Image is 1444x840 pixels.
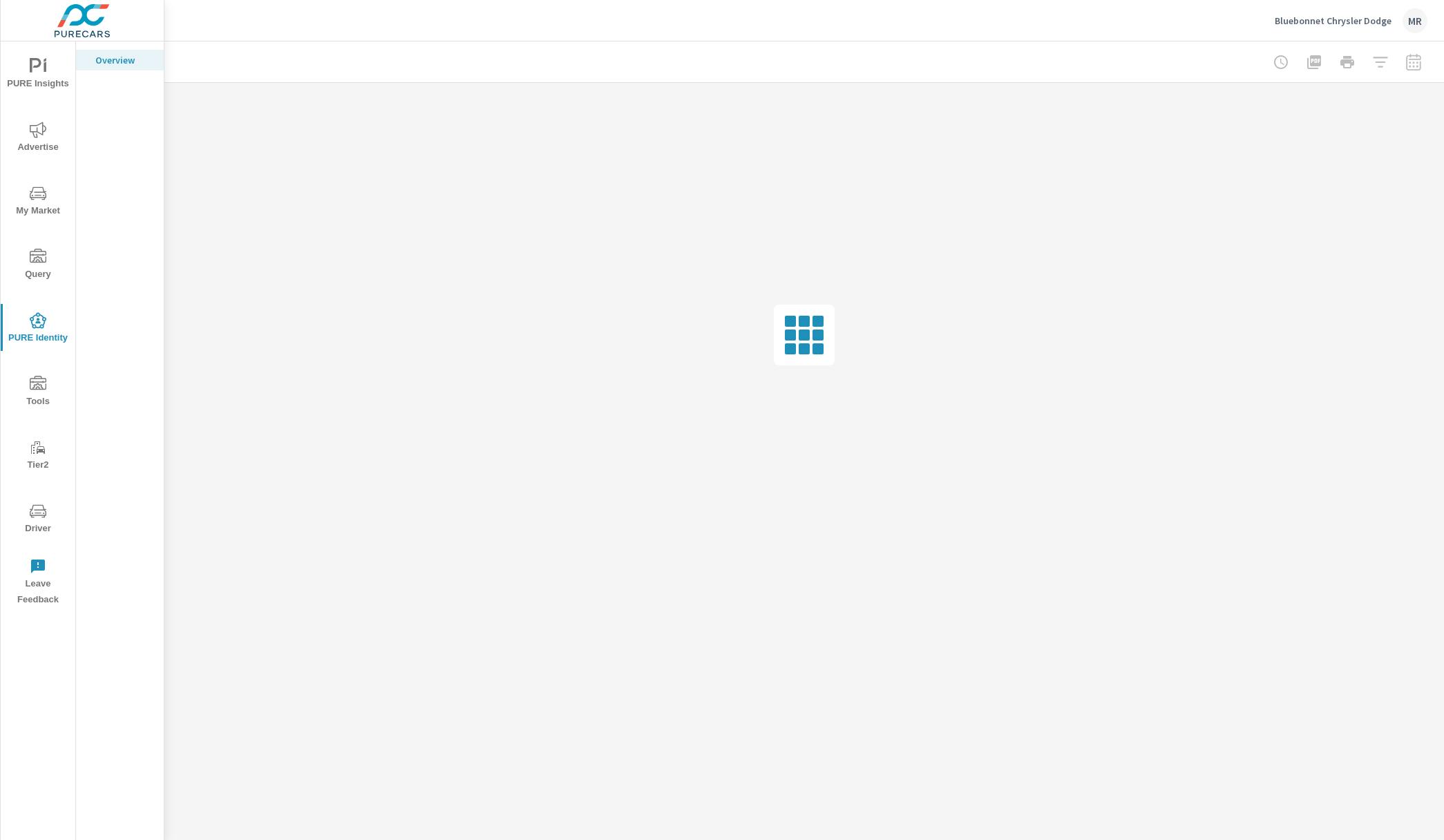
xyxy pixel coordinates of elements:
[1275,15,1391,27] p: Bluebonnet Chrysler Dodge
[5,376,71,410] span: Tools
[5,558,71,608] span: Leave Feedback
[5,122,71,155] span: Advertise
[1,41,75,613] div: nav menu
[5,58,71,92] span: PURE Insights
[5,312,71,346] span: PURE Identity
[1403,8,1427,33] div: MR
[5,503,71,537] span: Driver
[5,439,71,473] span: Tier2
[76,50,164,70] div: Overview
[5,185,71,219] span: My Market
[5,249,71,283] span: Query
[95,53,153,67] p: Overview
